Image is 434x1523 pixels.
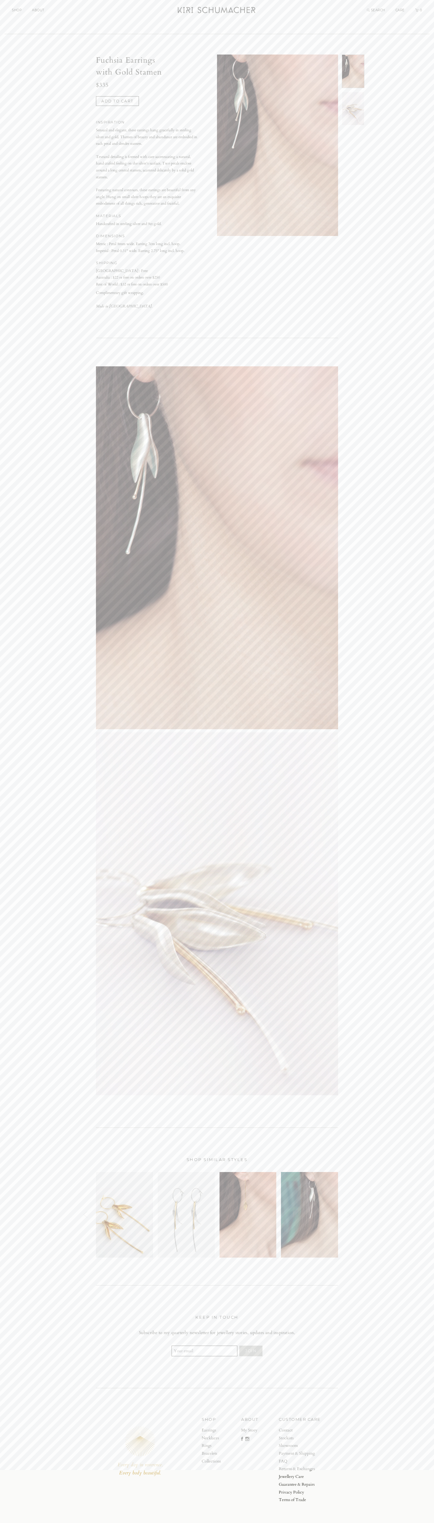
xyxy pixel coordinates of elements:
a: Instagram [245,1436,249,1444]
a: Search [367,8,385,12]
h3: SHOP SIMILAR STYLES [96,1156,338,1163]
a: Returns & Exchanges [279,1465,321,1473]
p: Sensual and elegant, these earrings hang gracefully in sterling silver and gold. Themes of beauty... [96,127,198,147]
h4: SHIPPING [96,260,198,266]
a: Collections [202,1458,221,1465]
a: Terms of Trade [279,1496,321,1504]
a: Fuchsia Earrings - Sterling [281,1172,338,1258]
h1: Fuchsia Earrings with Gold Stamen [96,55,198,78]
a: ABOUT [241,1416,258,1423]
span: Complimentary gift wrapping. [96,290,198,296]
div: Every day in reverence. Every body beautiful. [96,1461,184,1477]
a: FAQ [279,1458,321,1465]
a: Facebook [241,1436,243,1444]
a: My Story [241,1426,258,1434]
span: 0 [419,8,422,12]
input: Your email [172,1346,237,1356]
a: Contact [279,1426,321,1434]
a: Bracelets [202,1450,221,1458]
a: CUSTOMER CARE [279,1416,321,1423]
span: SEARCH [371,8,385,12]
a: Guarantee & Repairs [279,1481,321,1489]
span: [GEOGRAPHIC_DATA] : Free Australia : $22 or free on orders over $250 Rest of World : $32 or free ... [96,268,168,287]
a: Cart [415,8,423,12]
img: undefined [96,732,338,1095]
p: Textural detailing is formed with care accentuating a natural, hand crafted feeling on the silver... [96,154,198,181]
a: Kiri Schumacher Home [174,3,260,19]
h3: $335 [96,82,198,89]
a: CARE [395,8,405,12]
em: Made in [GEOGRAPHIC_DATA]. [96,304,152,309]
h3: KEEP IN TOUCH [102,1314,332,1321]
a: Rings [202,1442,221,1450]
a: Necklaces [202,1434,221,1442]
p: Handcrafted in sterling silver and 9ct gold. [96,221,198,228]
a: Showroom [279,1442,321,1450]
button: JOIN [239,1346,262,1356]
button: Add to cart [96,96,139,106]
a: ABOUT [32,8,45,12]
span: for jewellery stories, updates and inspiration. [210,1329,295,1337]
a: SHOP [12,8,22,12]
a: Earrings [202,1426,221,1434]
img: undefined [342,55,364,88]
p: Featuring natural contours, these earrings are beautiful from any angle. Hung on small silver hoo... [96,187,198,207]
a: SHOP [202,1416,221,1423]
h4: MATERIALS [96,213,198,219]
a: Stockists [279,1434,321,1442]
img: undefined [342,92,364,125]
h4: INSPIRATION [96,119,198,126]
a: Leaf Earrings - Long | 22ct Gold Plate [220,1172,277,1258]
a: Fuchsia Earrings - 22ct Gold Plate [96,1172,153,1258]
p: Metric : Petal 8mm wide. Earring 7cm long incl. hoop. Imperial : Petal 0.31" wide. Earring 2.75" ... [96,241,198,254]
img: undefined [96,366,338,729]
a: Koromiko Earrings - with Gold Stamen [158,1172,215,1258]
a: Jewellery Care [279,1473,321,1481]
span: Subscribe to my quarterly newsletter [139,1329,209,1337]
img: undefined [217,55,338,236]
h4: DIMENSIONS [96,233,198,239]
a: Payment & Shipping [279,1450,321,1458]
a: Privacy Policy [279,1489,321,1496]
